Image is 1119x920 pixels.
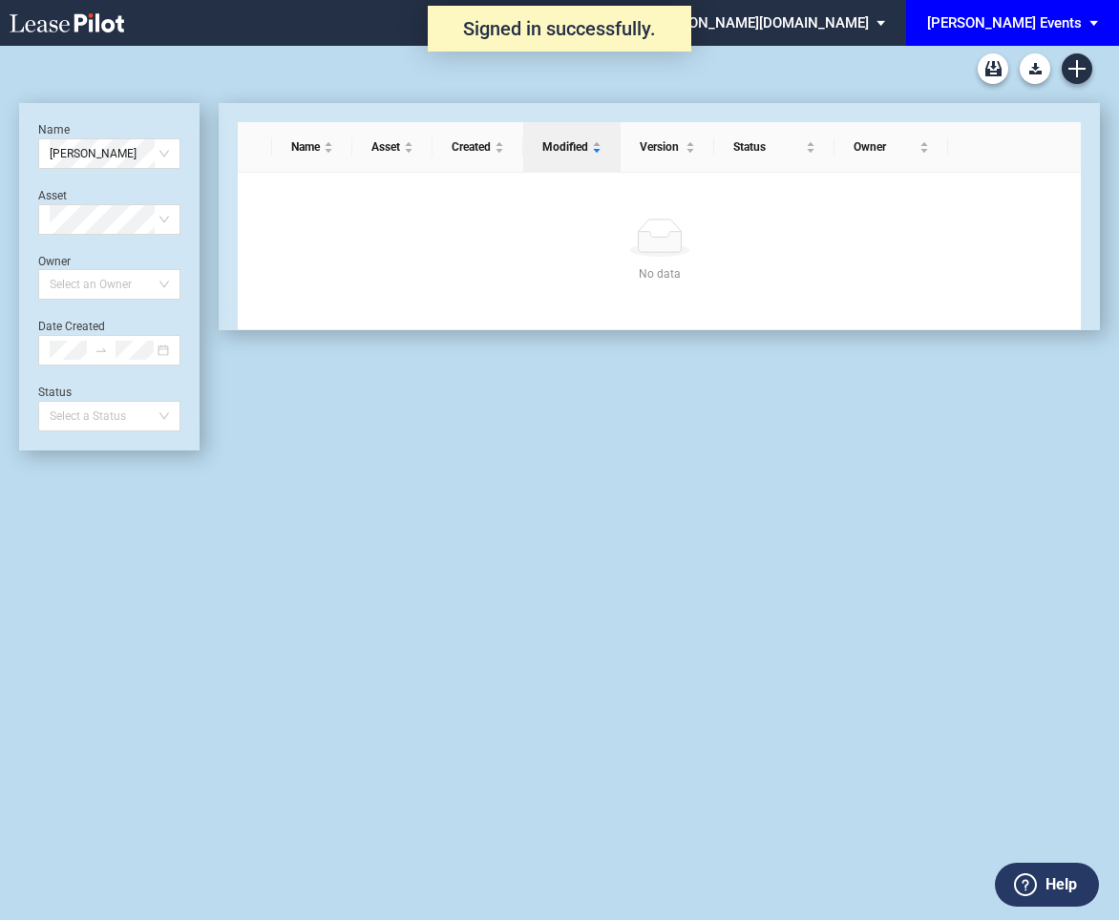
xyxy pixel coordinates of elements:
div: No data [261,264,1059,283]
th: Owner [834,122,948,173]
span: Version [640,137,682,157]
th: Created [433,122,523,173]
label: Asset [38,189,67,202]
a: Download Blank Form [1020,53,1050,84]
span: Tamera Perry [50,139,169,168]
th: Modified [523,122,621,173]
button: Help [995,863,1099,907]
label: Owner [38,255,71,268]
span: to [95,344,108,357]
span: Status [733,137,801,157]
th: Status [714,122,834,173]
label: Date Created [38,320,105,333]
label: Help [1045,872,1077,897]
a: Archive [978,53,1008,84]
span: swap-right [95,344,108,357]
div: Signed in successfully. [428,6,691,52]
span: Created [452,137,491,157]
th: Name [272,122,352,173]
span: Owner [854,137,916,157]
div: [PERSON_NAME] Events [927,14,1082,31]
th: Asset [352,122,433,173]
label: Status [38,386,72,399]
span: Modified [542,137,588,157]
span: Name [291,137,320,157]
span: Asset [371,137,400,157]
th: Version [621,122,714,173]
a: Create new document [1062,53,1092,84]
label: Name [38,123,70,136]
